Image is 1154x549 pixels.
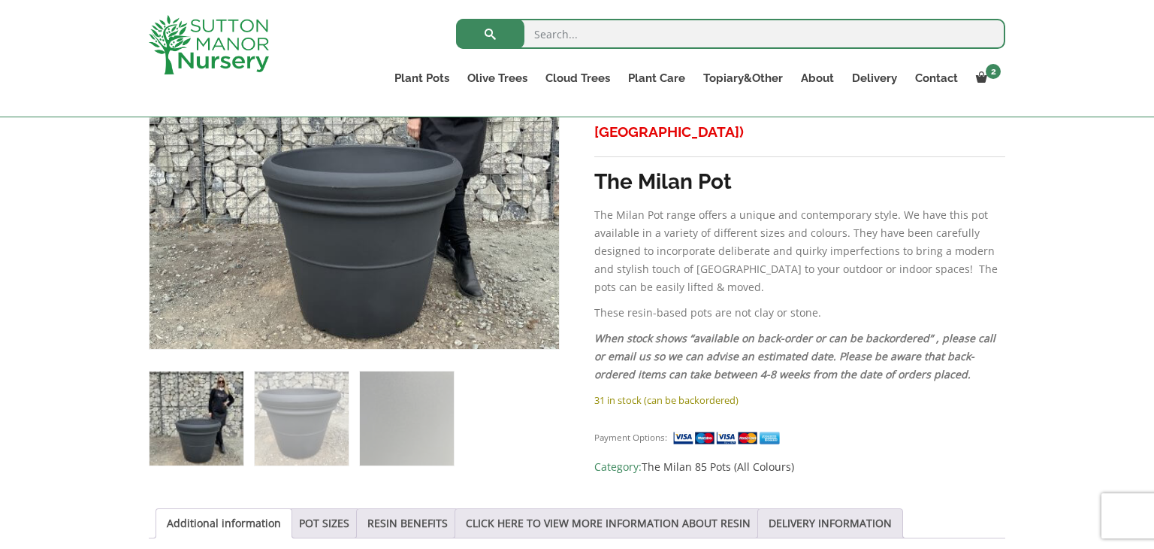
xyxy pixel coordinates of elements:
a: Delivery [843,68,906,89]
img: The Milan Pot 85 Colour Charcoal [150,372,243,466]
h3: FREE SHIPPING! (UK Mainland & covering parts of [GEOGRAPHIC_DATA]) [594,90,1005,146]
p: 31 in stock (can be backordered) [594,391,1005,409]
em: When stock shows “available on back-order or can be backordered” , please call or email us so we ... [594,331,995,381]
a: RESIN BENEFITS [367,509,448,538]
a: Plant Care [619,68,694,89]
img: payment supported [672,430,785,446]
a: CLICK HERE TO VIEW MORE INFORMATION ABOUT RESIN [466,509,751,538]
a: Cloud Trees [536,68,619,89]
p: The Milan Pot range offers a unique and contemporary style. We have this pot available in a varie... [594,206,1005,296]
a: Contact [906,68,967,89]
a: POT SIZES [299,509,349,538]
a: Additional information [167,509,281,538]
small: Payment Options: [594,432,667,443]
input: Search... [456,19,1005,49]
a: 2 [967,68,1005,89]
img: logo [149,15,269,74]
p: These resin-based pots are not clay or stone. [594,304,1005,322]
a: DELIVERY INFORMATION [769,509,892,538]
img: The Milan Pot 85 Colour Charcoal - Image 3 [360,372,454,466]
a: Plant Pots [385,68,458,89]
a: The Milan 85 Pots (All Colours) [642,460,794,474]
a: Olive Trees [458,68,536,89]
span: 2 [986,64,1001,79]
a: Topiary&Other [694,68,792,89]
img: The Milan Pot 85 Colour Charcoal - Image 2 [255,372,349,466]
span: Category: [594,458,1005,476]
strong: The Milan Pot [594,169,732,194]
a: About [792,68,843,89]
